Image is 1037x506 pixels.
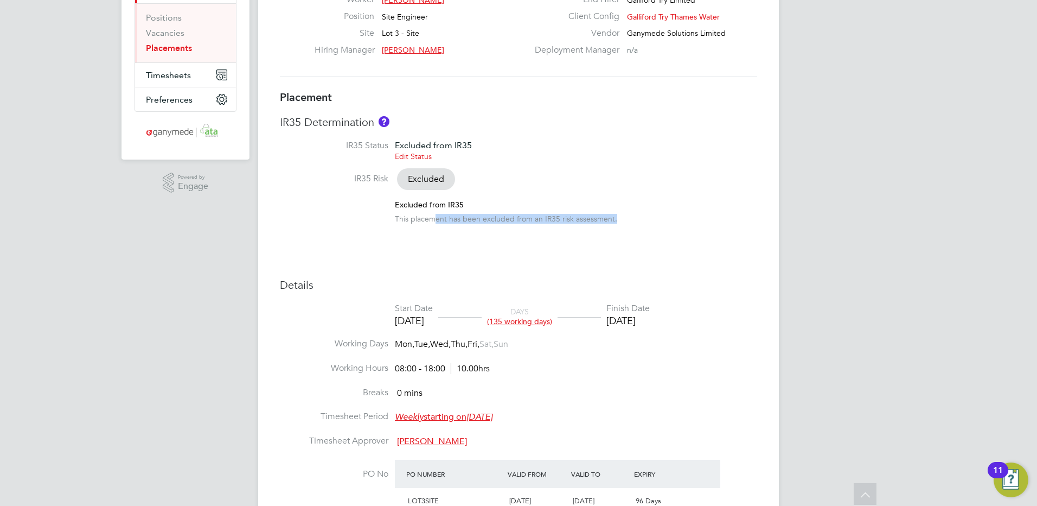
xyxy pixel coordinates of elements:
button: About IR35 [379,116,389,127]
em: [DATE] [466,412,492,422]
div: 11 [993,470,1003,484]
b: Placement [280,91,332,104]
span: Timesheets [146,70,191,80]
div: Expiry [631,464,695,484]
label: Site [315,28,374,39]
span: 10.00hrs [451,363,490,374]
div: Valid To [568,464,632,484]
div: DAYS [482,307,558,326]
label: Breaks [280,387,388,399]
div: Excluded from IR35 [395,200,617,210]
span: Excluded from IR35 [395,140,472,150]
span: Fri, [468,339,479,350]
span: Sun [494,339,508,350]
div: PO Number [404,464,505,484]
a: Vacancies [146,28,184,38]
label: Timesheet Approver [280,435,388,447]
div: This placement has been excluded from an IR35 risk assessment. [395,214,617,224]
span: Mon, [395,339,414,350]
span: Excluded [397,168,455,190]
h3: Details [280,278,757,292]
label: Vendor [528,28,619,39]
label: IR35 Risk [280,173,388,185]
h3: IR35 Determination [280,115,757,129]
span: 96 Days [636,496,661,505]
span: Sat, [479,339,494,350]
div: [DATE] [606,314,650,327]
a: Positions [146,12,182,23]
span: [PERSON_NAME] [382,45,444,55]
label: Timesheet Period [280,411,388,422]
span: Wed, [430,339,451,350]
span: 0 mins [397,388,423,399]
em: Weekly [395,412,424,422]
img: ganymedesolutions-logo-retina.png [143,123,228,140]
a: Go to home page [135,123,236,140]
span: n/a [627,45,638,55]
div: Start Date [395,303,433,314]
span: Site Engineer [382,12,428,22]
button: Preferences [135,87,236,111]
span: Galliford Try Thames Water [627,12,720,22]
a: Edit Status [395,151,432,161]
span: Tue, [414,339,430,350]
span: [PERSON_NAME] [397,436,467,447]
label: Client Config [528,11,619,22]
span: Preferences [146,94,193,105]
label: Working Hours [280,363,388,374]
span: starting on [395,412,492,422]
div: Finish Date [606,303,650,314]
span: Powered by [178,173,208,182]
span: Engage [178,182,208,191]
span: Thu, [451,339,468,350]
span: LOT3SITE [408,496,439,505]
a: Powered byEngage [163,173,209,193]
span: [DATE] [573,496,594,505]
button: Open Resource Center, 11 new notifications [994,463,1028,497]
span: (135 working days) [487,317,552,326]
div: [DATE] [395,314,433,327]
label: Position [315,11,374,22]
div: Valid From [505,464,568,484]
a: Placements [146,43,192,53]
label: Working Days [280,338,388,350]
span: Lot 3 - Site [382,28,419,38]
span: [DATE] [509,496,531,505]
label: Hiring Manager [315,45,374,56]
label: IR35 Status [280,140,388,151]
span: Ganymede Solutions Limited [627,28,726,38]
label: Deployment Manager [528,45,619,56]
div: 08:00 - 18:00 [395,363,490,375]
div: Jobs [135,3,236,62]
label: PO No [280,469,388,480]
button: Timesheets [135,63,236,87]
